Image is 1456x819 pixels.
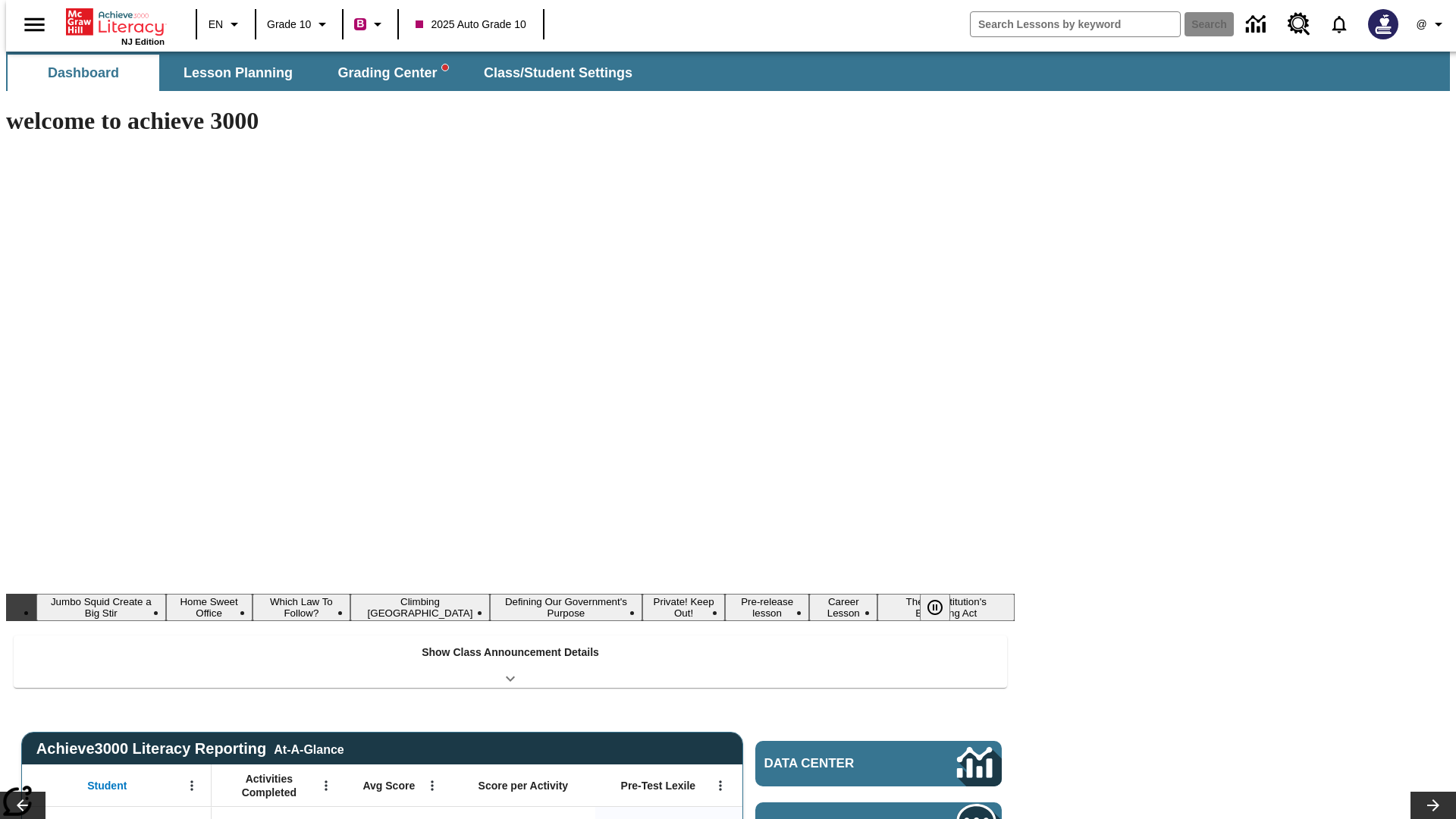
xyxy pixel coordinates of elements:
button: Grading Center [317,55,469,91]
button: Open Menu [315,774,337,797]
div: SubNavbar [6,55,646,91]
span: @ [1416,17,1426,33]
span: B [356,14,364,33]
button: Open Menu [180,774,203,797]
p: Show Class Announcement Details [422,645,599,661]
input: search field [971,12,1180,36]
h1: welcome to achieve 3000 [6,107,1015,135]
a: Resource Center, Will open in new tab [1279,4,1319,45]
button: Slide 5 Defining Our Government's Purpose [490,594,642,621]
span: Grading Center [337,64,447,82]
span: Dashboard [48,64,119,82]
button: Select a new avatar [1359,5,1407,44]
span: Student [87,779,127,792]
button: Slide 2 Home Sweet Office [166,594,253,621]
span: Activities Completed [219,772,319,799]
span: Grade 10 [267,17,311,33]
button: Grade: Grade 10, Select a grade [261,11,337,38]
a: Data Center [755,741,1002,786]
span: EN [209,17,223,33]
span: Lesson Planning [184,64,293,82]
span: Class/Student Settings [484,64,632,82]
button: Pause [920,594,950,621]
button: Slide 1 Jumbo Squid Create a Big Stir [36,594,166,621]
button: Boost Class color is violet red. Change class color [348,11,393,38]
a: Data Center [1237,4,1279,45]
svg: writing assistant alert [442,64,448,71]
button: Open Menu [421,774,444,797]
div: Pause [920,594,965,621]
button: Lesson Planning [162,55,314,91]
div: Show Class Announcement Details [14,635,1007,688]
button: Open Menu [709,774,732,797]
div: At-A-Glance [274,740,344,757]
button: Slide 3 Which Law To Follow? [253,594,351,621]
div: SubNavbar [6,52,1450,91]
span: Pre-Test Lexile [621,779,696,792]
button: Slide 4 Climbing Mount Tai [350,594,490,621]
button: Language: EN, Select a language [202,11,250,38]
button: Dashboard [8,55,159,91]
span: Data Center [764,756,906,771]
button: Slide 8 Career Lesson [809,594,877,621]
span: Avg Score [362,779,415,792]
span: Score per Activity [479,779,569,792]
button: Class/Student Settings [472,55,645,91]
a: Home [66,7,165,37]
button: Lesson carousel, Next [1410,792,1456,819]
span: NJ Edition [121,37,165,46]
span: Achieve3000 Literacy Reporting [36,740,344,758]
img: Avatar [1368,9,1398,39]
div: Home [66,5,165,46]
button: Open side menu [12,2,57,47]
a: Notifications [1319,5,1359,44]
button: Slide 9 The Constitution's Balancing Act [877,594,1015,621]
button: Slide 6 Private! Keep Out! [642,594,725,621]
button: Profile/Settings [1407,11,1456,38]
span: 2025 Auto Grade 10 [416,17,526,33]
button: Slide 7 Pre-release lesson [725,594,809,621]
